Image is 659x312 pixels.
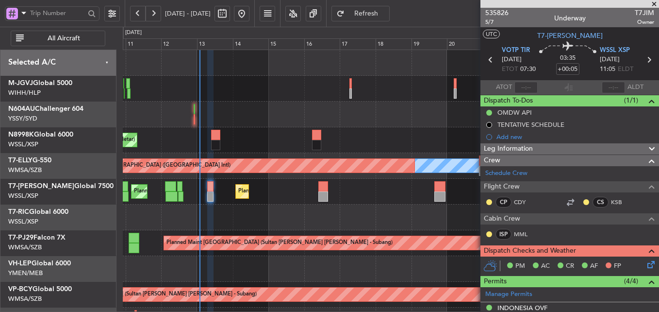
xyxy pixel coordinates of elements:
div: 18 [376,38,412,50]
span: VOTP TIR [502,46,530,55]
span: ELDT [618,65,633,74]
a: VP-BCYGlobal 5000 [8,286,72,293]
span: T7-PJ29 [8,234,33,241]
span: 535826 [485,8,509,18]
span: 5/7 [485,18,509,26]
span: Dispatch Checks and Weather [484,245,576,257]
div: CP [495,197,511,208]
a: WSSL/XSP [8,191,38,200]
span: [DATE] - [DATE] [165,9,211,18]
a: YMEN/MEB [8,269,43,277]
a: WIHH/HLP [8,88,41,97]
div: 13 [197,38,233,50]
div: Underway [554,13,586,23]
input: Trip Number [30,6,85,20]
span: Crew [484,155,500,166]
button: Refresh [331,6,390,21]
span: 03:35 [560,53,576,63]
span: Permits [484,276,507,287]
span: T7-[PERSON_NAME] [537,31,603,41]
div: INDONESIA OVF [497,304,547,312]
div: 20 [447,38,483,50]
span: VH-LEP [8,260,32,267]
span: All Aircraft [26,35,102,42]
div: 14 [233,38,269,50]
div: CS [593,197,609,208]
div: 19 [412,38,447,50]
a: WMSA/SZB [8,295,42,303]
a: Schedule Crew [485,169,527,178]
a: MML [514,230,536,239]
div: Planned Maint [GEOGRAPHIC_DATA] (Sultan [PERSON_NAME] [PERSON_NAME] - Subang) [166,236,393,250]
a: Manage Permits [485,290,532,299]
span: AF [590,261,598,271]
span: WSSL XSP [600,46,630,55]
span: Cabin Crew [484,213,520,225]
div: 16 [304,38,340,50]
span: PM [515,261,525,271]
span: N8998K [8,131,34,138]
a: WSSL/XSP [8,140,38,149]
input: --:-- [514,82,538,93]
span: VP-BCY [8,286,33,293]
span: 11:05 [600,65,615,74]
span: (1/1) [624,95,638,105]
span: FP [614,261,621,271]
span: [DATE] [600,55,620,65]
div: Planned Maint Dubai (Al Maktoum Intl) [134,184,230,199]
span: Refresh [346,10,386,17]
a: WMSA/SZB [8,243,42,252]
div: ISP [495,229,511,240]
a: T7-PJ29Falcon 7X [8,234,66,241]
button: UTC [483,30,500,38]
a: WSSL/XSP [8,217,38,226]
div: [DATE] [125,29,142,37]
a: VH-LEPGlobal 6000 [8,260,71,267]
span: T7-RIC [8,208,29,215]
span: T7-[PERSON_NAME] [8,183,74,190]
a: T7-[PERSON_NAME]Global 7500 [8,183,114,190]
button: All Aircraft [11,31,105,46]
div: Unplanned Maint [GEOGRAPHIC_DATA] (Sultan [PERSON_NAME] [PERSON_NAME] - Subang) [24,287,257,302]
span: AC [541,261,550,271]
span: CR [566,261,574,271]
a: T7-ELLYG-550 [8,157,51,164]
div: TENTATIVE SCHEDULE [497,121,564,129]
span: Flight Crew [484,181,520,192]
a: YSSY/SYD [8,114,37,123]
span: N604AU [8,105,35,112]
span: T7-ELLY [8,157,33,164]
span: (4/4) [624,276,638,286]
span: 07:30 [520,65,536,74]
div: 17 [340,38,376,50]
a: N8998KGlobal 6000 [8,131,73,138]
span: [DATE] [502,55,522,65]
a: M-JGVJGlobal 5000 [8,80,72,87]
a: CDY [514,198,536,207]
span: M-JGVJ [8,80,33,87]
span: Dispatch To-Dos [484,95,533,106]
a: T7-RICGlobal 6000 [8,208,68,215]
div: 12 [161,38,197,50]
span: Owner [635,18,654,26]
div: OMDW API [497,108,532,117]
div: Add new [496,133,654,141]
span: T7JIM [635,8,654,18]
div: Planned Maint [GEOGRAPHIC_DATA] (Seletar) [238,184,352,199]
div: Planned Maint [GEOGRAPHIC_DATA] ([GEOGRAPHIC_DATA] Intl) [68,158,231,173]
span: ATOT [496,83,512,92]
span: ALDT [627,83,643,92]
a: WMSA/SZB [8,166,42,174]
a: N604AUChallenger 604 [8,105,83,112]
div: 15 [268,38,304,50]
span: Leg Information [484,143,533,155]
span: ETOT [502,65,518,74]
div: 11 [126,38,162,50]
a: KSB [611,198,633,207]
